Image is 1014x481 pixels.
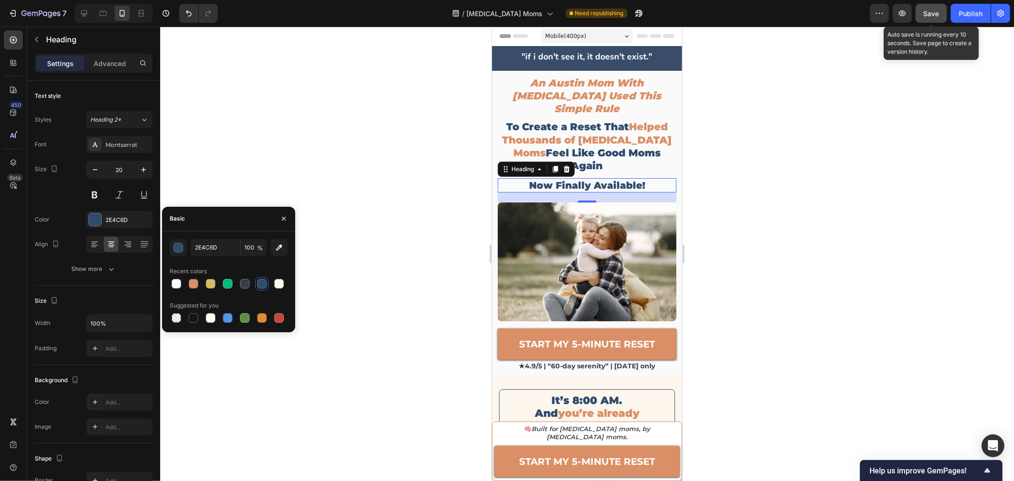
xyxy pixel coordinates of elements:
[94,58,126,68] p: Advanced
[179,4,218,23] div: Undo/Redo
[869,466,982,475] span: Help us improve GemPages!
[62,8,67,19] p: 7
[35,260,153,278] button: Show more
[35,92,61,100] div: Text style
[869,465,993,476] button: Show survey - Help us improve GemPages!
[35,344,57,353] div: Padding
[191,239,240,256] input: Eg: FFFFFF
[959,9,983,19] div: Publish
[87,315,152,332] input: Auto
[9,101,23,109] div: 450
[35,238,61,251] div: Align
[106,141,150,149] div: Montserrat
[35,115,51,124] div: Styles
[35,374,81,387] div: Background
[951,4,991,23] button: Publish
[86,111,153,128] button: Heading 2*
[170,301,219,310] div: Suggested for you
[46,34,149,45] p: Heading
[47,58,74,68] p: Settings
[35,398,49,406] div: Color
[4,4,71,23] button: 7
[35,163,60,176] div: Size
[106,345,150,353] div: Add...
[90,115,121,124] span: Heading 2*
[106,423,150,432] div: Add...
[35,319,50,327] div: Width
[170,214,185,223] div: Basic
[7,174,23,182] div: Beta
[35,295,60,308] div: Size
[35,215,49,224] div: Color
[575,9,624,18] span: Need republishing
[492,27,682,481] iframe: Design area
[72,264,116,274] div: Show more
[106,398,150,407] div: Add...
[924,10,939,18] span: Save
[35,140,47,149] div: Font
[467,9,543,19] span: [MEDICAL_DATA] Moms
[106,216,150,224] div: 2E4C6D
[35,423,51,431] div: Image
[257,244,263,252] span: %
[463,9,465,19] span: /
[982,434,1004,457] div: Open Intercom Messenger
[916,4,947,23] button: Save
[170,267,207,276] div: Recent colors
[35,452,65,465] div: Shape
